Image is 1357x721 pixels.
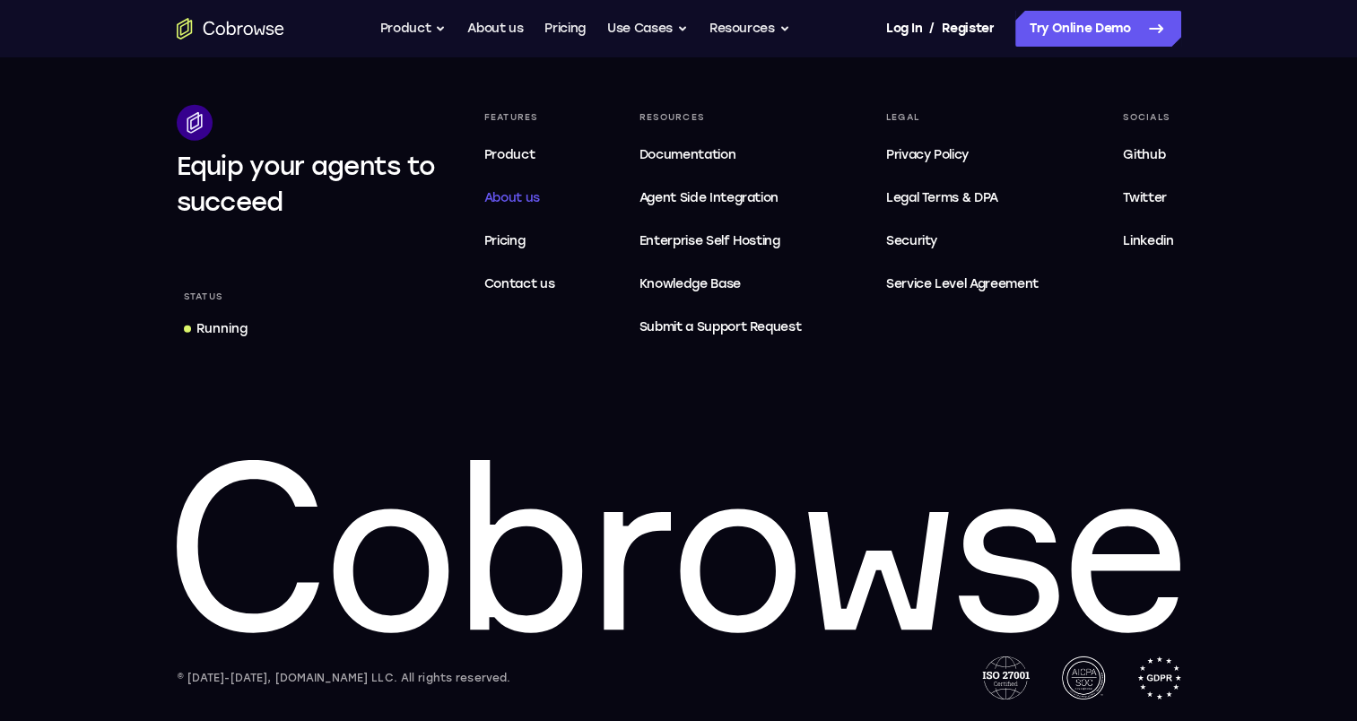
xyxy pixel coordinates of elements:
[639,187,802,209] span: Agent Side Integration
[879,137,1046,173] a: Privacy Policy
[1123,190,1167,205] span: Twitter
[886,190,998,205] span: Legal Terms & DPA
[639,147,735,162] span: Documentation
[477,180,562,216] a: About us
[607,11,688,47] button: Use Cases
[1123,147,1165,162] span: Github
[544,11,586,47] a: Pricing
[886,233,937,248] span: Security
[639,230,802,252] span: Enterprise Self Hosting
[1116,105,1180,130] div: Socials
[1015,11,1181,47] a: Try Online Demo
[632,105,809,130] div: Resources
[177,18,284,39] a: Go to the home page
[942,11,994,47] a: Register
[1116,137,1180,173] a: Github
[196,320,248,338] div: Running
[879,180,1046,216] a: Legal Terms & DPA
[484,190,540,205] span: About us
[632,180,809,216] a: Agent Side Integration
[632,223,809,259] a: Enterprise Self Hosting
[879,223,1046,259] a: Security
[632,137,809,173] a: Documentation
[477,223,562,259] a: Pricing
[477,137,562,173] a: Product
[1123,233,1173,248] span: Linkedin
[1116,223,1180,259] a: Linkedin
[1137,656,1181,699] img: GDPR
[484,276,555,291] span: Contact us
[632,309,809,345] a: Submit a Support Request
[484,147,535,162] span: Product
[886,274,1039,295] span: Service Level Agreement
[477,105,562,130] div: Features
[1116,180,1180,216] a: Twitter
[929,18,935,39] span: /
[709,11,790,47] button: Resources
[982,656,1029,699] img: ISO
[380,11,447,47] button: Product
[632,266,809,302] a: Knowledge Base
[177,284,231,309] div: Status
[639,276,741,291] span: Knowledge Base
[1062,656,1105,699] img: AICPA SOC
[177,669,511,687] div: © [DATE]-[DATE], [DOMAIN_NAME] LLC. All rights reserved.
[177,313,255,345] a: Running
[879,105,1046,130] div: Legal
[879,266,1046,302] a: Service Level Agreement
[177,151,436,217] span: Equip your agents to succeed
[639,317,802,338] span: Submit a Support Request
[484,233,526,248] span: Pricing
[467,11,523,47] a: About us
[886,11,922,47] a: Log In
[477,266,562,302] a: Contact us
[886,147,969,162] span: Privacy Policy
